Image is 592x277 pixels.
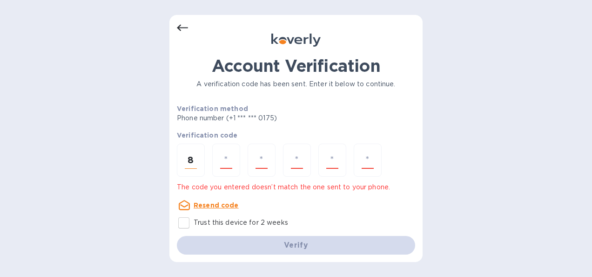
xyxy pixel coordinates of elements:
p: Verification code [177,131,415,140]
b: Verification method [177,105,248,112]
h1: Account Verification [177,56,415,76]
p: The code you entered doesn’t match the one sent to your phone. [177,182,415,192]
p: Trust this device for 2 weeks [194,218,288,228]
p: Phone number (+1 *** *** 0175) [177,113,348,123]
p: A verification code has been sent. Enter it below to continue. [177,79,415,89]
u: Resend code [194,201,239,209]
